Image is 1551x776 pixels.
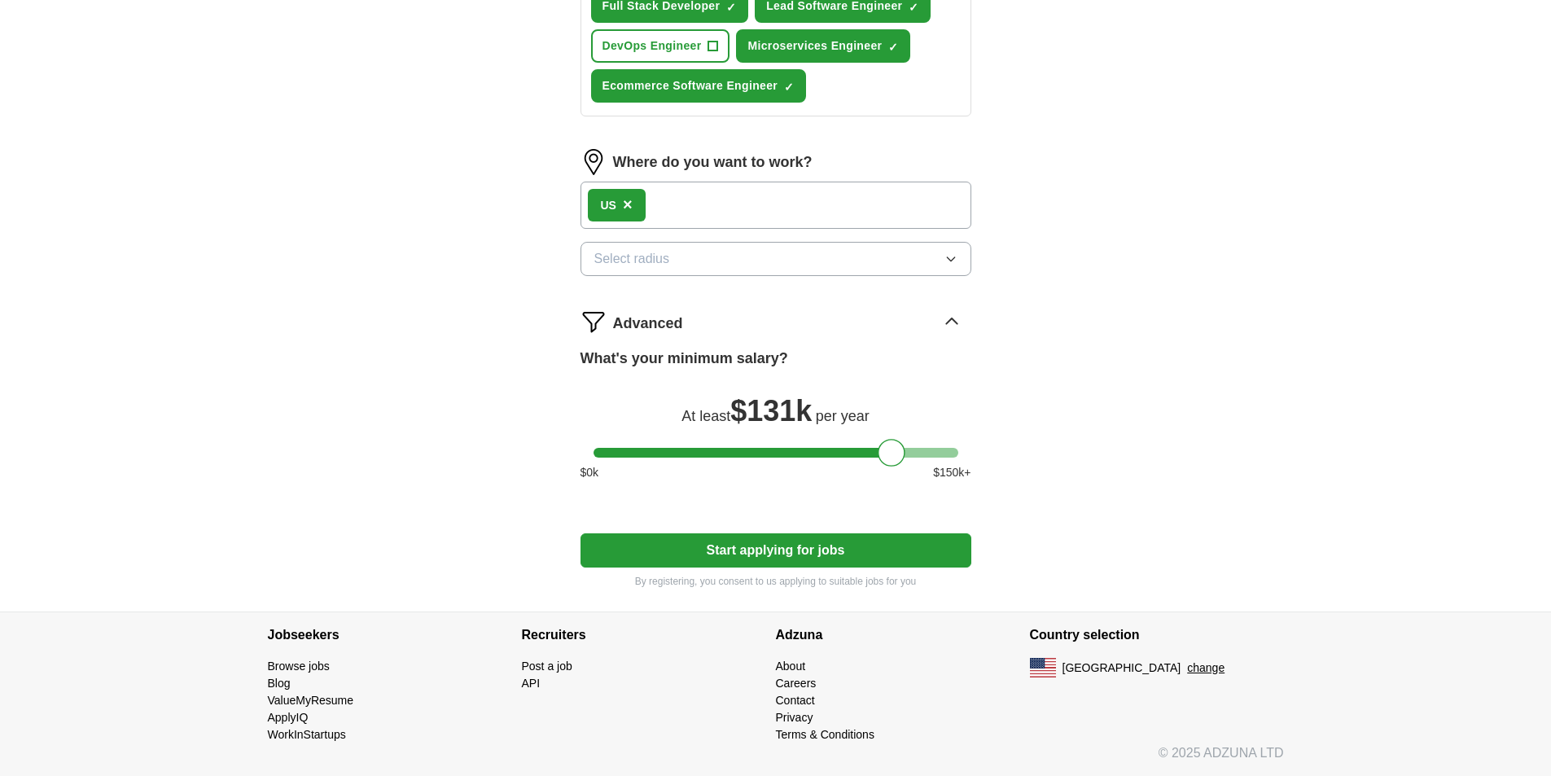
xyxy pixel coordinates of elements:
a: Privacy [776,711,813,724]
span: $ 150 k+ [933,464,970,481]
span: ✓ [784,81,794,94]
a: API [522,677,541,690]
span: Ecommerce Software Engineer [602,77,778,94]
a: Post a job [522,660,572,673]
button: Ecommerce Software Engineer✓ [591,69,807,103]
label: What's your minimum salary? [581,348,788,370]
a: About [776,660,806,673]
span: ✓ [909,1,918,14]
span: [GEOGRAPHIC_DATA] [1062,660,1181,677]
a: Contact [776,694,815,707]
a: Browse jobs [268,660,330,673]
a: Careers [776,677,817,690]
a: WorkInStartups [268,728,346,741]
span: At least [681,408,730,424]
button: × [623,193,633,217]
button: Start applying for jobs [581,533,971,568]
a: Terms & Conditions [776,728,874,741]
a: ApplyIQ [268,711,309,724]
a: ValueMyResume [268,694,354,707]
span: ✓ [726,1,736,14]
span: Microservices Engineer [747,37,882,55]
span: ✓ [888,41,898,54]
span: $ 0 k [581,464,599,481]
span: DevOps Engineer [602,37,702,55]
p: By registering, you consent to us applying to suitable jobs for you [581,574,971,589]
button: Select radius [581,242,971,276]
img: US flag [1030,658,1056,677]
label: Where do you want to work? [613,151,813,173]
span: × [623,195,633,213]
span: per year [816,408,870,424]
span: Select radius [594,249,670,269]
h4: Country selection [1030,612,1284,658]
div: © 2025 ADZUNA LTD [255,743,1297,776]
img: filter [581,309,607,335]
button: Microservices Engineer✓ [736,29,910,63]
button: DevOps Engineer [591,29,730,63]
img: location.png [581,149,607,175]
span: $ 131k [730,394,812,427]
span: Advanced [613,313,683,335]
a: Blog [268,677,291,690]
div: US [601,197,616,214]
button: change [1187,660,1225,677]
